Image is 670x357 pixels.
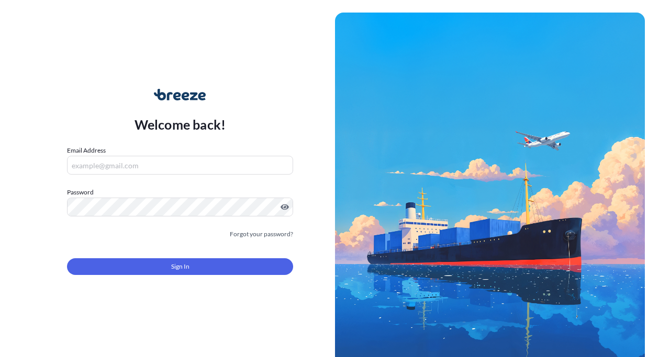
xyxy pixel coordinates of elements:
[230,229,293,239] a: Forgot your password?
[67,145,106,156] label: Email Address
[281,203,289,211] button: Show password
[67,156,293,175] input: example@gmail.com
[171,261,189,272] span: Sign In
[135,116,226,133] p: Welcome back!
[67,187,293,198] label: Password
[67,258,293,275] button: Sign In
